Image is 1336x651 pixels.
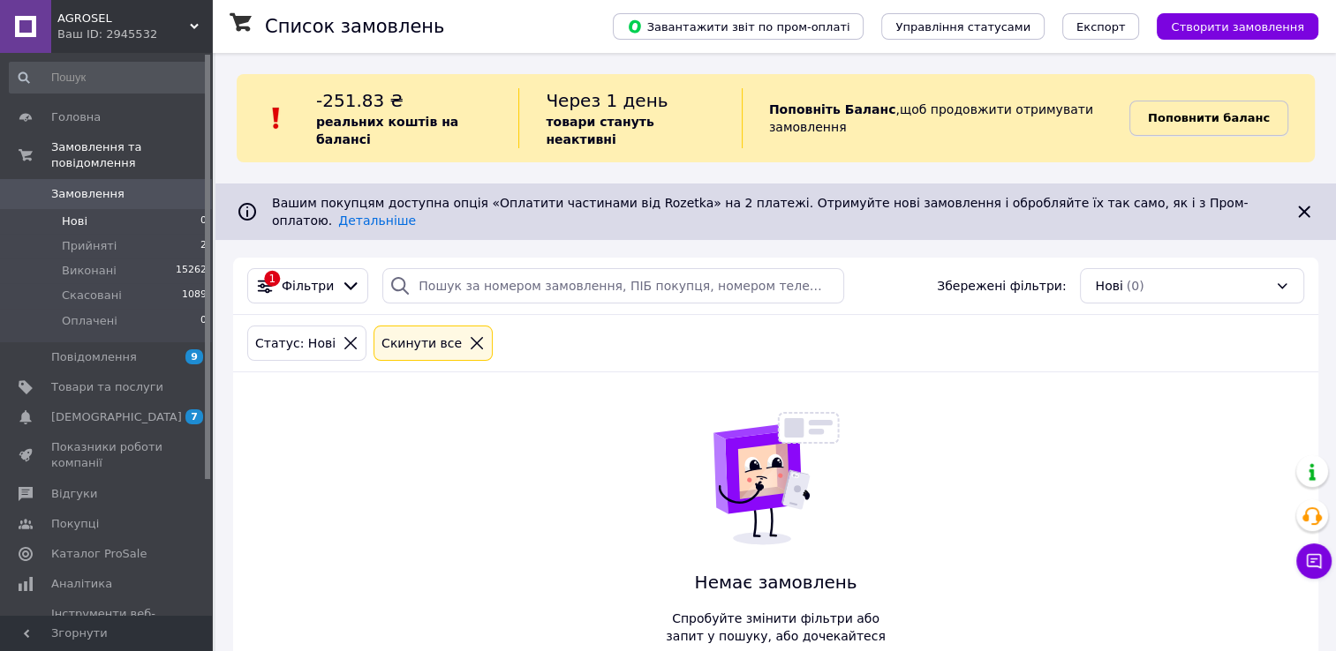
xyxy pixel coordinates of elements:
span: Виконані [62,263,117,279]
span: Оплачені [62,313,117,329]
span: Через 1 день [546,90,668,111]
span: Нові [1095,277,1122,295]
span: Покупці [51,516,99,532]
span: Повідомлення [51,349,137,365]
span: Завантажити звіт по пром-оплаті [627,19,849,34]
span: Скасовані [62,288,122,303]
div: Cкинути все [378,333,465,353]
span: Вашим покупцям доступна опція «Оплатити частинами від Rozetka» на 2 платежі. Отримуйте нові замов... [272,196,1248,228]
span: (0) [1127,279,1144,293]
span: 0 [200,213,207,229]
span: Показники роботи компанії [51,439,163,471]
span: Немає замовлень [660,570,893,595]
span: Каталог ProSale [51,546,147,562]
span: Товари та послуги [51,379,163,395]
a: Детальніше [338,213,416,228]
button: Створити замовлення [1157,13,1318,40]
input: Пошук за номером замовлення, ПІБ покупця, номером телефону, Email, номером накладної [382,268,844,303]
div: , щоб продовжити отримувати замовлення [742,88,1129,148]
a: Створити замовлення [1139,19,1318,33]
div: Статус: Нові [252,333,339,353]
span: Управління статусами [895,20,1030,34]
span: 1089 [182,288,207,303]
b: Поповнити баланс [1148,111,1270,124]
span: Нові [62,213,87,229]
b: Поповніть Баланс [769,102,896,116]
span: [DEMOGRAPHIC_DATA] [51,409,182,425]
span: Створити замовлення [1171,20,1304,34]
span: 2 [200,238,207,254]
span: Замовлення [51,186,125,202]
input: Пошук [9,62,208,94]
span: Замовлення та повідомлення [51,139,212,171]
span: Фільтри [282,277,334,295]
button: Чат з покупцем [1296,543,1332,579]
span: 7 [185,409,203,424]
span: Головна [51,109,101,125]
span: 9 [185,349,203,364]
span: Аналітика [51,576,112,592]
span: 0 [200,313,207,329]
span: 15262 [176,263,207,279]
div: Ваш ID: 2945532 [57,26,212,42]
span: Збережені фільтри: [937,277,1066,295]
b: реальних коштів на балансі [316,115,458,146]
img: :exclamation: [263,105,290,131]
span: Прийняті [62,238,117,254]
button: Управління статусами [881,13,1045,40]
b: товари стануть неактивні [546,115,653,146]
span: Інструменти веб-майстра та SEO [51,606,163,638]
span: -251.83 ₴ [316,90,404,111]
button: Завантажити звіт по пром-оплаті [613,13,864,40]
span: Експорт [1076,20,1126,34]
span: Відгуки [51,486,97,502]
a: Поповнити баланс [1129,101,1288,136]
span: AGROSEL [57,11,190,26]
button: Експорт [1062,13,1140,40]
h1: Список замовлень [265,16,444,37]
